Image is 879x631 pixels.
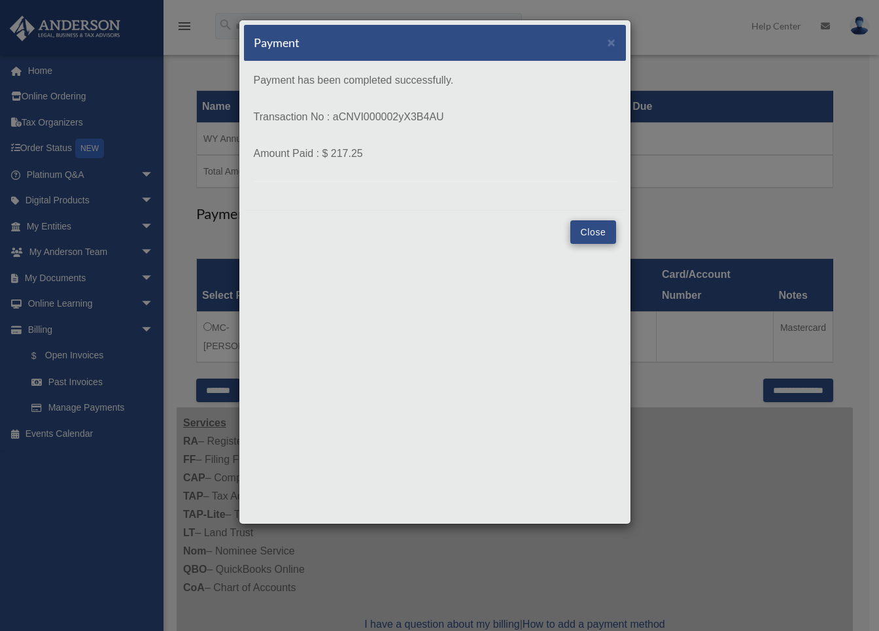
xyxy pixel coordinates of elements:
[608,35,616,50] span: ×
[254,35,300,51] h5: Payment
[254,108,616,126] p: Transaction No : aCNVI000002yX3B4AU
[570,220,615,244] button: Close
[254,145,616,163] p: Amount Paid : $ 217.25
[254,71,616,90] p: Payment has been completed successfully.
[608,35,616,49] button: Close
